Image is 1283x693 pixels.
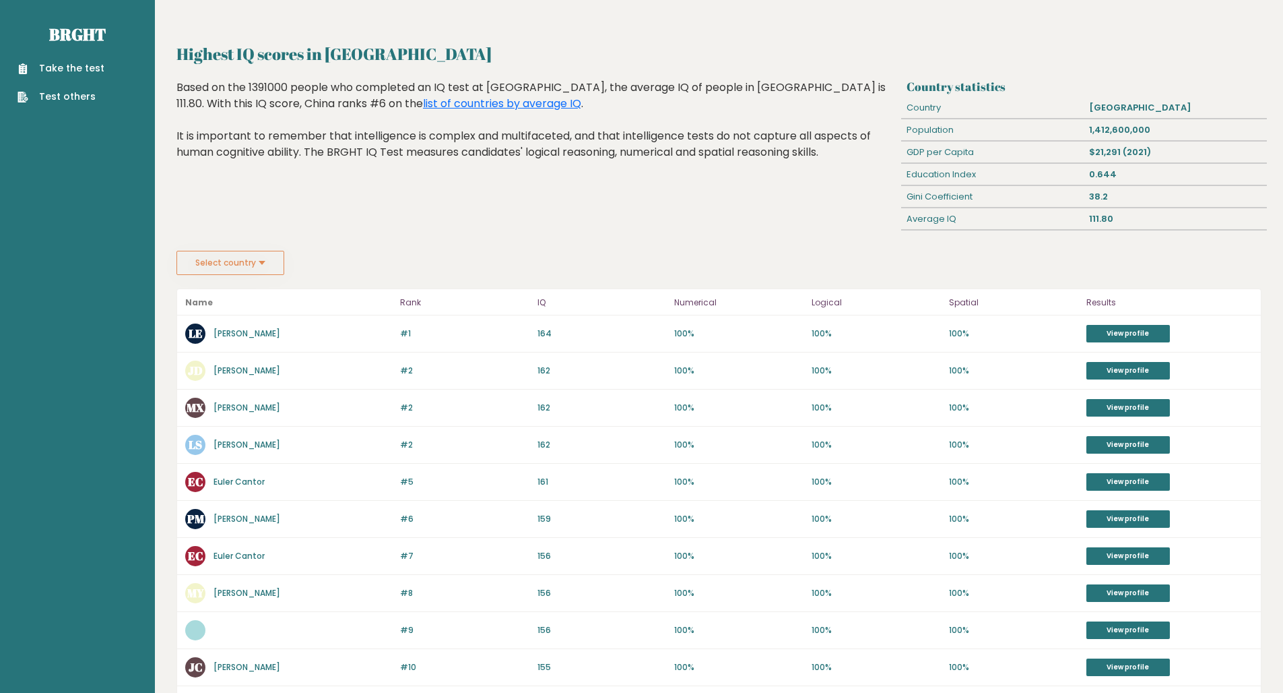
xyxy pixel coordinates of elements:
[949,295,1078,311] p: Spatial
[188,548,203,564] text: EC
[949,513,1078,525] p: 100%
[1086,295,1253,311] p: Results
[1084,164,1267,185] div: 0.644
[949,402,1078,414] p: 100%
[213,513,280,524] a: [PERSON_NAME]
[1086,473,1170,491] a: View profile
[400,624,529,636] p: #9
[537,295,667,311] p: IQ
[213,402,280,413] a: [PERSON_NAME]
[188,474,203,489] text: EC
[907,80,1261,94] h3: Country statistics
[213,328,280,339] a: [PERSON_NAME]
[537,661,667,673] p: 155
[1086,584,1170,602] a: View profile
[537,439,667,451] p: 162
[674,439,803,451] p: 100%
[812,513,941,525] p: 100%
[812,295,941,311] p: Logical
[185,297,213,308] b: Name
[187,400,205,415] text: MX
[901,208,1084,230] div: Average IQ
[400,476,529,488] p: #5
[949,439,1078,451] p: 100%
[189,659,203,675] text: JC
[812,587,941,599] p: 100%
[901,164,1084,185] div: Education Index
[949,476,1078,488] p: 100%
[176,42,1261,66] h2: Highest IQ scores in [GEOGRAPHIC_DATA]
[537,402,667,414] p: 162
[1084,186,1267,208] div: 38.2
[674,295,803,311] p: Numerical
[176,251,284,275] button: Select country
[400,513,529,525] p: #6
[1084,142,1267,163] div: $21,291 (2021)
[187,511,205,526] text: PM
[949,365,1078,377] p: 100%
[400,587,529,599] p: #8
[49,24,106,45] a: Brght
[18,90,104,104] a: Test others
[812,550,941,562] p: 100%
[901,186,1084,208] div: Gini Coefficient
[674,587,803,599] p: 100%
[400,365,529,377] p: #2
[189,437,202,452] text: LS
[537,328,667,340] p: 164
[213,587,280,599] a: [PERSON_NAME]
[187,585,205,601] text: MY
[1086,659,1170,676] a: View profile
[674,624,803,636] p: 100%
[213,550,265,562] a: Euler Cantor
[1086,436,1170,454] a: View profile
[812,402,941,414] p: 100%
[18,61,104,76] a: Take the test
[213,476,265,487] a: Euler Cantor
[1086,622,1170,639] a: View profile
[812,624,941,636] p: 100%
[812,365,941,377] p: 100%
[949,624,1078,636] p: 100%
[674,513,803,525] p: 100%
[400,661,529,673] p: #10
[1086,547,1170,565] a: View profile
[537,624,667,636] p: 156
[400,328,529,340] p: #1
[1086,325,1170,342] a: View profile
[1086,399,1170,417] a: View profile
[537,365,667,377] p: 162
[400,295,529,311] p: Rank
[537,550,667,562] p: 156
[176,80,896,181] div: Based on the 1391000 people who completed an IQ test at [GEOGRAPHIC_DATA], the average IQ of peop...
[1084,119,1267,141] div: 1,412,600,000
[812,661,941,673] p: 100%
[1084,208,1267,230] div: 111.80
[901,142,1084,163] div: GDP per Capita
[812,439,941,451] p: 100%
[400,550,529,562] p: #7
[213,439,280,450] a: [PERSON_NAME]
[400,402,529,414] p: #2
[674,476,803,488] p: 100%
[423,96,581,111] a: list of countries by average IQ
[1086,362,1170,380] a: View profile
[537,476,667,488] p: 161
[213,624,216,636] a: ​ ​
[674,550,803,562] p: 100%
[949,661,1078,673] p: 100%
[949,587,1078,599] p: 100%
[812,476,941,488] p: 100%
[674,365,803,377] p: 100%
[674,661,803,673] p: 100%
[1086,510,1170,528] a: View profile
[949,328,1078,340] p: 100%
[213,661,280,673] a: [PERSON_NAME]
[213,365,280,376] a: [PERSON_NAME]
[674,402,803,414] p: 100%
[1084,97,1267,119] div: [GEOGRAPHIC_DATA]
[189,326,203,341] text: LE
[901,119,1084,141] div: Population
[537,513,667,525] p: 159
[901,97,1084,119] div: Country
